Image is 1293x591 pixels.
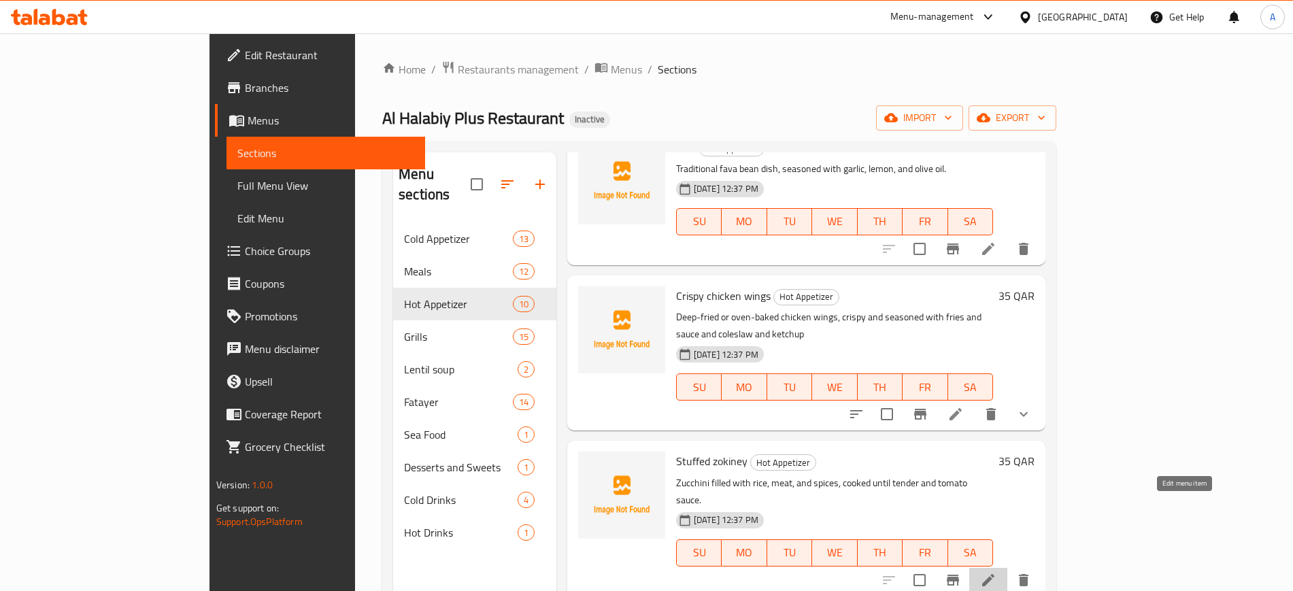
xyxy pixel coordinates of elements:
span: Select to update [873,400,901,428]
div: Sea Food [404,426,518,443]
span: Hot Appetizer [774,289,839,305]
h2: Menu sections [399,164,471,205]
img: Foul [578,137,665,224]
p: Zucchini filled with rice, meat, and spices, cooked until tender and tomato sauce. [676,475,993,509]
span: TU [773,377,807,397]
span: 13 [514,233,534,246]
button: TU [767,208,812,235]
h6: 12 QAR [998,137,1035,156]
span: WE [818,212,852,231]
span: TU [773,543,807,562]
span: 1.0.0 [252,476,273,494]
span: Hot Appetizer [404,296,512,312]
a: Restaurants management [441,61,579,78]
span: 1 [518,428,534,441]
img: Crispy chicken wings [578,286,665,373]
a: Choice Groups [215,235,425,267]
button: FR [903,373,947,401]
span: FR [908,212,942,231]
div: Hot Appetizer [773,289,839,305]
span: Sections [658,61,696,78]
button: import [876,105,963,131]
span: Hot Drinks [404,524,518,541]
button: MO [722,539,767,567]
p: Traditional fava bean dish, seasoned with garlic, lemon, and olive oil. [676,161,993,178]
a: Upsell [215,365,425,398]
span: Grills [404,328,512,345]
button: SU [676,539,722,567]
span: SA [954,543,988,562]
button: export [969,105,1056,131]
div: Cold Appetizer13 [393,222,556,255]
span: Choice Groups [245,243,414,259]
div: items [518,459,535,475]
span: Upsell [245,373,414,390]
div: Meals [404,263,512,280]
button: FR [903,539,947,567]
span: MO [727,543,761,562]
a: Menus [594,61,642,78]
a: Support.OpsPlatform [216,513,303,530]
span: Promotions [245,308,414,324]
a: Promotions [215,300,425,333]
span: Get support on: [216,499,279,517]
span: FR [908,543,942,562]
button: delete [975,398,1007,430]
span: Cold Drinks [404,492,518,508]
div: Cold Drinks4 [393,484,556,516]
li: / [584,61,589,78]
span: Select to update [905,235,934,263]
div: Meals12 [393,255,556,288]
span: Inactive [569,114,610,125]
span: Coverage Report [245,406,414,422]
div: Lentil soup2 [393,353,556,386]
button: SU [676,208,722,235]
button: MO [722,373,767,401]
div: Inactive [569,112,610,128]
span: SU [682,543,716,562]
span: [DATE] 12:37 PM [688,182,764,195]
a: Menus [215,104,425,137]
span: TU [773,212,807,231]
span: import [887,109,952,126]
a: Branches [215,71,425,104]
span: 1 [518,461,534,474]
span: TH [863,543,897,562]
div: items [518,426,535,443]
span: Cold Appetizer [404,231,512,247]
span: [DATE] 12:37 PM [688,513,764,526]
button: TU [767,373,812,401]
span: TH [863,377,897,397]
span: Full Menu View [237,178,414,194]
h6: 35 QAR [998,286,1035,305]
button: TH [858,208,903,235]
div: Hot Drinks1 [393,516,556,549]
div: items [513,394,535,410]
span: Sort sections [491,168,524,201]
a: Coverage Report [215,398,425,430]
span: A [1270,10,1275,24]
h6: 35 QAR [998,452,1035,471]
span: TH [863,212,897,231]
span: Sections [237,145,414,161]
span: WE [818,543,852,562]
a: Edit menu item [980,241,996,257]
span: Stuffed zokiney [676,451,748,471]
span: Lentil soup [404,361,518,377]
div: Grills15 [393,320,556,353]
span: Desserts and Sweets [404,459,518,475]
a: Grocery Checklist [215,430,425,463]
div: Hot Appetizer10 [393,288,556,320]
span: SU [682,377,716,397]
span: SU [682,212,716,231]
span: Al Halabiy Plus Restaurant [382,103,564,133]
img: Stuffed zokiney [578,452,665,539]
div: items [513,296,535,312]
svg: Show Choices [1015,406,1032,422]
span: 1 [518,526,534,539]
div: items [518,361,535,377]
a: Edit Restaurant [215,39,425,71]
